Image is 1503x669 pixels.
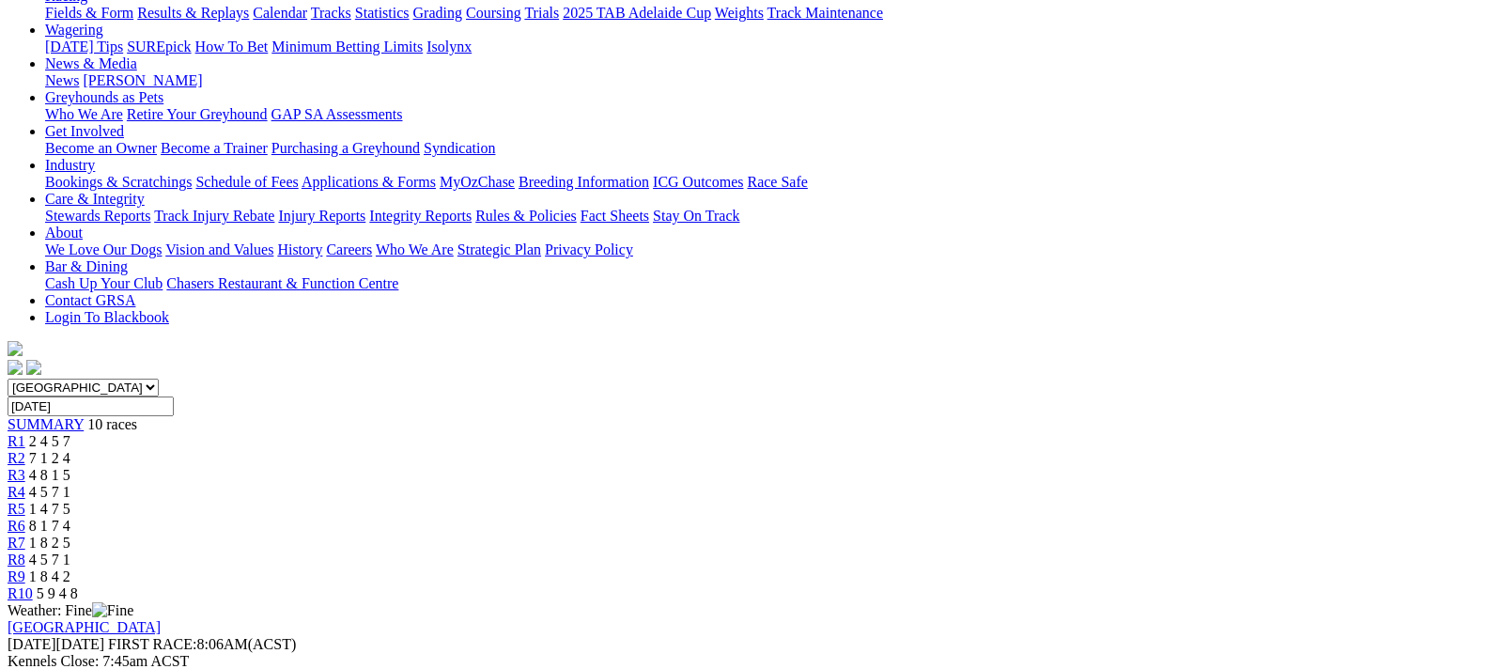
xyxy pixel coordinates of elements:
[45,72,79,88] a: News
[8,636,56,652] span: [DATE]
[302,174,436,190] a: Applications & Forms
[29,535,70,551] span: 1 8 2 5
[45,140,157,156] a: Become an Owner
[26,360,41,375] img: twitter.svg
[8,341,23,356] img: logo-grsa-white.png
[45,55,137,71] a: News & Media
[45,309,169,325] a: Login To Blackbook
[466,5,521,21] a: Coursing
[29,484,70,500] span: 4 5 7 1
[277,241,322,257] a: History
[355,5,410,21] a: Statistics
[426,39,472,54] a: Isolynx
[45,174,1478,191] div: Industry
[45,275,1478,292] div: Bar & Dining
[29,467,70,483] span: 4 8 1 5
[137,5,249,21] a: Results & Replays
[127,39,191,54] a: SUREpick
[29,552,70,568] span: 4 5 7 1
[545,241,633,257] a: Privacy Policy
[154,208,274,224] a: Track Injury Rebate
[8,552,25,568] a: R8
[8,619,161,635] a: [GEOGRAPHIC_DATA]
[45,241,1478,258] div: About
[8,518,25,534] a: R6
[413,5,462,21] a: Grading
[8,450,25,466] a: R2
[8,433,25,449] a: R1
[45,174,192,190] a: Bookings & Scratchings
[271,140,420,156] a: Purchasing a Greyhound
[653,208,739,224] a: Stay On Track
[581,208,649,224] a: Fact Sheets
[45,39,123,54] a: [DATE] Tips
[37,585,78,601] span: 5 9 4 8
[165,241,273,257] a: Vision and Values
[8,360,23,375] img: facebook.svg
[45,225,83,241] a: About
[108,636,296,652] span: 8:06AM(ACST)
[376,241,454,257] a: Who We Are
[524,5,559,21] a: Trials
[45,5,1478,22] div: Racing
[45,72,1478,89] div: News & Media
[8,535,25,551] span: R7
[29,518,70,534] span: 8 1 7 4
[8,397,174,416] input: Select date
[45,140,1478,157] div: Get Involved
[8,602,133,618] span: Weather: Fine
[8,636,104,652] span: [DATE]
[8,484,25,500] a: R4
[45,5,133,21] a: Fields & Form
[29,450,70,466] span: 7 1 2 4
[161,140,268,156] a: Become a Trainer
[29,568,70,584] span: 1 8 4 2
[45,157,95,173] a: Industry
[45,258,128,274] a: Bar & Dining
[8,568,25,584] a: R9
[45,106,123,122] a: Who We Are
[29,433,70,449] span: 2 4 5 7
[45,191,145,207] a: Care & Integrity
[83,72,202,88] a: [PERSON_NAME]
[195,39,269,54] a: How To Bet
[8,585,33,601] a: R10
[271,106,403,122] a: GAP SA Assessments
[45,275,163,291] a: Cash Up Your Club
[45,89,163,105] a: Greyhounds as Pets
[45,22,103,38] a: Wagering
[166,275,398,291] a: Chasers Restaurant & Function Centre
[29,501,70,517] span: 1 4 7 5
[767,5,883,21] a: Track Maintenance
[8,501,25,517] a: R5
[92,602,133,619] img: Fine
[278,208,365,224] a: Injury Reports
[747,174,807,190] a: Race Safe
[475,208,577,224] a: Rules & Policies
[715,5,764,21] a: Weights
[45,208,150,224] a: Stewards Reports
[519,174,649,190] a: Breeding Information
[45,106,1478,123] div: Greyhounds as Pets
[108,636,196,652] span: FIRST RACE:
[8,467,25,483] a: R3
[563,5,711,21] a: 2025 TAB Adelaide Cup
[8,416,84,432] a: SUMMARY
[440,174,515,190] a: MyOzChase
[87,416,137,432] span: 10 races
[195,174,298,190] a: Schedule of Fees
[45,39,1478,55] div: Wagering
[457,241,541,257] a: Strategic Plan
[45,208,1478,225] div: Care & Integrity
[311,5,351,21] a: Tracks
